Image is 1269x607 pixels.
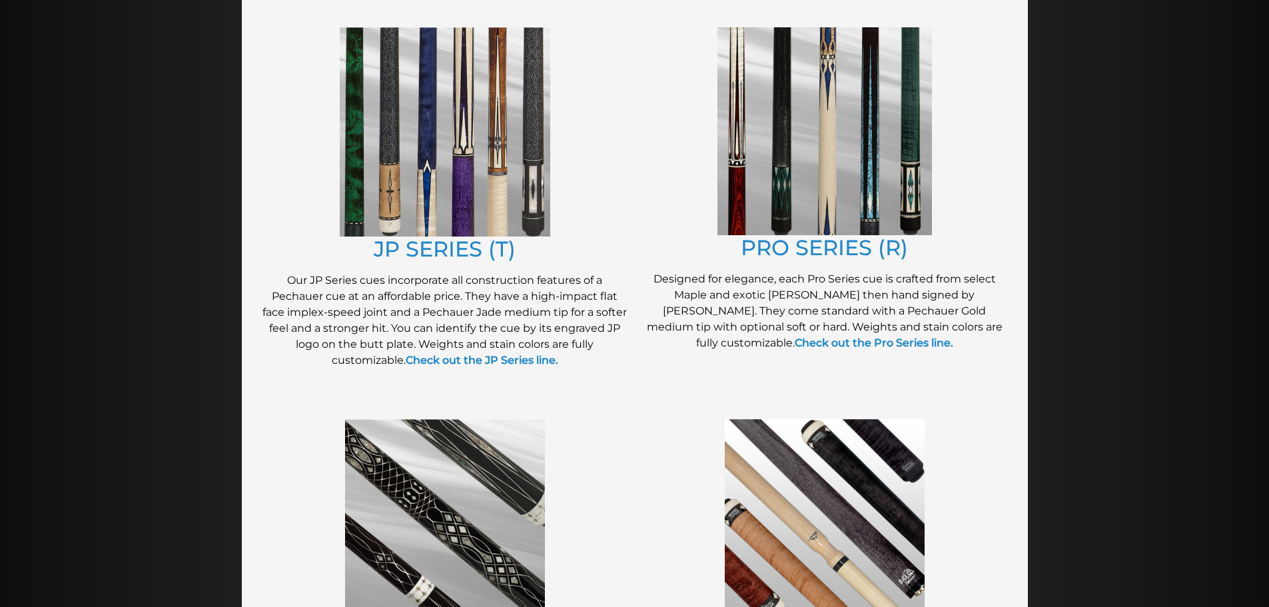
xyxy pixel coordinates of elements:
p: Our JP Series cues incorporate all construction features of a Pechauer cue at an affordable price... [262,273,628,368]
a: JP SERIES (T) [374,236,516,262]
a: Check out the JP Series line. [406,354,558,366]
a: PRO SERIES (R) [741,235,908,261]
a: Check out the Pro Series line. [795,336,953,349]
p: Designed for elegance, each Pro Series cue is crafted from select Maple and exotic [PERSON_NAME] ... [641,271,1008,351]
